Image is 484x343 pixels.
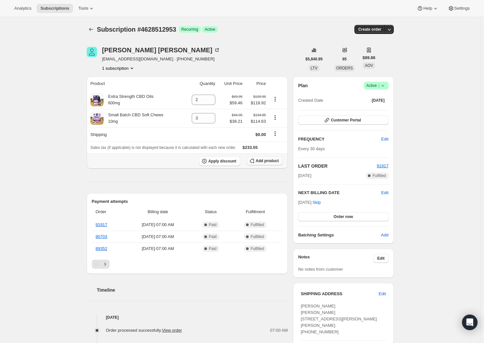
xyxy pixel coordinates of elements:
[377,134,392,144] button: Edit
[298,267,343,272] span: No notes from customer
[298,200,321,205] span: [DATE] ·
[298,116,388,125] button: Customer Portal
[205,27,215,32] span: Active
[126,209,189,215] span: Billing date
[251,246,264,251] span: Fulfilled
[232,209,279,215] span: Fulfillment
[255,132,266,137] span: $0.00
[92,260,283,269] nav: Pagination
[381,190,388,196] button: Edit
[372,173,386,178] span: Fulfilled
[270,130,280,137] button: Shipping actions
[247,156,283,165] button: Add product
[377,163,388,169] button: 91917
[298,212,388,221] button: Order now
[381,232,388,238] span: Add
[301,304,377,334] span: [PERSON_NAME] [PERSON_NAME] [STREET_ADDRESS][PERSON_NAME][PERSON_NAME] [PHONE_NUMBER]
[270,114,280,121] button: Product actions
[209,246,217,251] span: Paid
[96,234,107,239] a: 90703
[242,145,258,150] span: $233.55
[339,55,350,64] button: 65
[251,234,264,239] span: Fulfilled
[126,245,189,252] span: [DATE] · 07:00 AM
[101,260,110,269] button: Next
[74,4,99,13] button: Tools
[209,222,217,227] span: Paid
[444,4,474,13] button: Settings
[309,197,325,208] button: Skip
[230,118,242,125] span: $38.21
[92,205,124,219] th: Order
[126,234,189,240] span: [DATE] · 07:00 AM
[375,289,390,299] button: Edit
[454,6,470,11] span: Settings
[232,95,242,99] small: $69.95
[298,232,381,238] h6: Batching Settings
[162,328,182,333] a: View order
[462,315,478,330] div: Open Intercom Messenger
[253,113,266,117] small: $134.85
[311,66,317,70] span: LTV
[209,234,217,239] span: Paid
[298,136,381,142] h2: FREQUENCY
[270,96,280,103] button: Product actions
[298,97,323,104] span: Created Date
[37,4,73,13] button: Subscriptions
[298,254,373,263] h3: Notes
[91,93,103,106] img: product img
[377,163,388,168] a: 91917
[298,163,377,169] h2: LAST ORDER
[199,156,240,166] button: Apply discount
[342,57,347,62] span: 65
[108,119,118,124] small: 10mg
[423,6,432,11] span: Help
[313,199,321,206] span: Skip
[377,230,392,240] button: Add
[92,198,283,205] h2: Payment attempts
[87,77,184,91] th: Product
[358,27,381,32] span: Create order
[102,65,135,71] button: Product actions
[108,101,120,105] small: 600mg
[102,47,220,53] div: [PERSON_NAME] [PERSON_NAME]
[298,172,311,179] span: [DATE]
[373,254,389,263] button: Edit
[230,100,242,106] span: $59.46
[96,246,107,251] a: 89352
[379,291,386,297] span: Edit
[302,55,327,64] button: $5,840.95
[246,118,266,125] span: $114.63
[354,25,385,34] button: Create order
[298,146,325,151] span: Every 30 days
[251,222,264,227] span: Fulfilled
[40,6,69,11] span: Subscriptions
[298,190,381,196] h2: NEXT BILLING DATE
[87,47,97,57] span: Cynthia Norrod
[14,6,31,11] span: Analytics
[106,328,182,333] span: Order processed successfully.
[270,327,288,334] span: 07:00 AM
[126,222,189,228] span: [DATE] · 07:00 AM
[193,209,228,215] span: Status
[232,113,242,117] small: $44.95
[181,27,198,32] span: Recurring
[103,112,164,125] div: Small Batch CBD Soft Chews
[208,159,236,164] span: Apply discount
[256,158,279,163] span: Add product
[253,95,266,99] small: $139.90
[102,56,220,62] span: [EMAIL_ADDRESS][DOMAIN_NAME] · [PHONE_NUMBER]
[381,136,388,142] span: Edit
[87,25,96,34] button: Subscriptions
[377,256,385,261] span: Edit
[306,57,323,62] span: $5,840.95
[87,314,288,321] h4: [DATE]
[183,77,217,91] th: Quantity
[372,98,385,103] span: [DATE]
[96,222,107,227] a: 91917
[413,4,442,13] button: Help
[244,77,268,91] th: Price
[298,82,308,89] h2: Plan
[336,66,353,70] span: ORDERS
